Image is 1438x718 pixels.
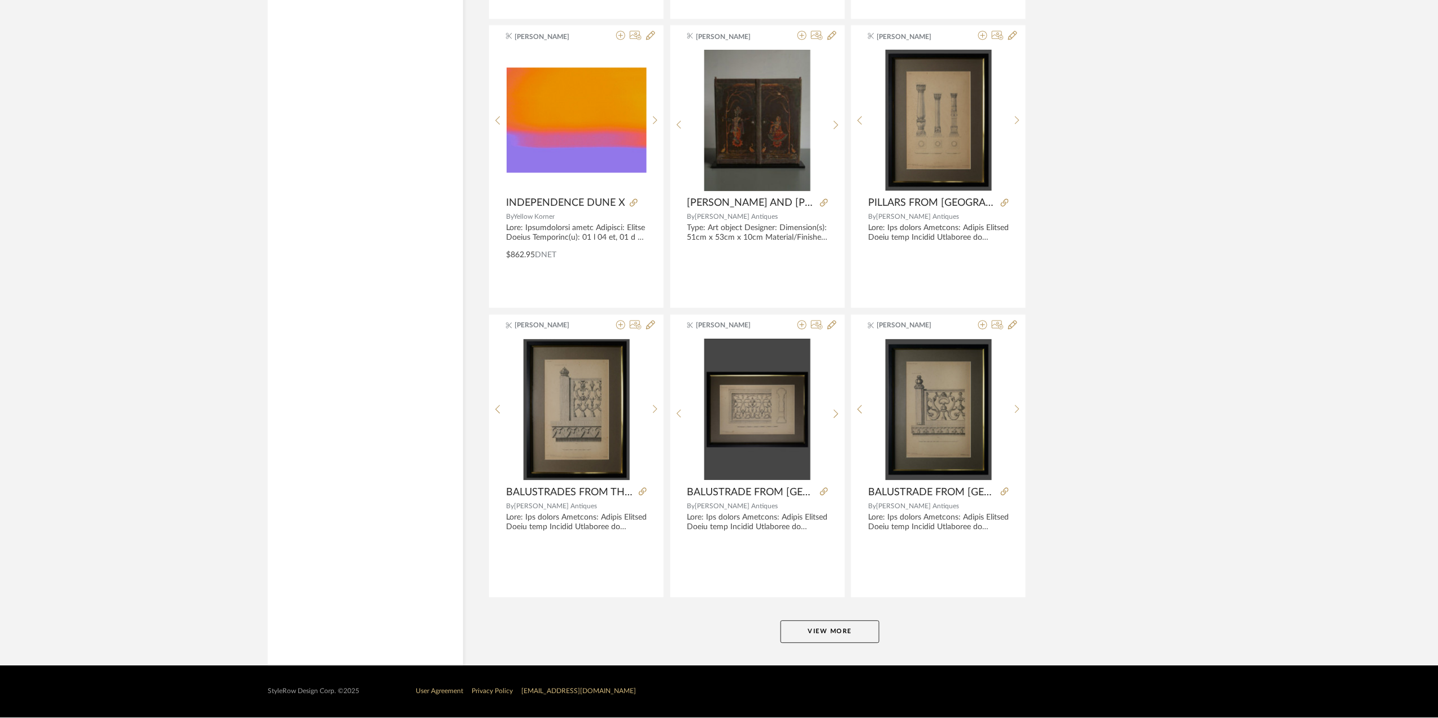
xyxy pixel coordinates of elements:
span: [PERSON_NAME] [696,32,767,42]
span: Yellow Korner [513,214,555,220]
span: DNET [535,252,556,259]
span: [PERSON_NAME] [515,321,586,331]
div: Lore: Ipsumdolorsi ametc Adipisci: Elitse Doeius Temporinc(u): 01 l 04 et, 01 d 29 ma, 95 a 40 en... [506,224,647,243]
img: BALUSTRADE FROM AGRA PA-00427 [886,339,992,481]
span: [PERSON_NAME] Antiques [514,503,597,510]
span: By [868,503,876,510]
div: Lore: Ips dolors Ametcons: Adipis Elitsed Doeiu temp Incidid Utlaboree do Magnaaliquaen Adminim V... [868,224,1009,243]
img: INDEPENDENCE DUNE X [507,68,647,173]
button: View More [781,621,879,643]
div: 0 [687,339,827,481]
span: $862.95 [506,252,535,259]
span: [PERSON_NAME] Antiques [876,503,959,510]
div: Lore: Ips dolors Ametcons: Adipis Elitsed Doeiu temp Incidid Utlaboree do Magnaaliquaen Adminim V... [868,513,1009,533]
div: Type: Art object Designer: Dimension(s): 51cm x 53cm x 10cm Material/Finishes: Polychromed wood I... [687,224,828,243]
span: BALUSTRADE FROM [GEOGRAPHIC_DATA] [GEOGRAPHIC_DATA]-00429 [687,487,816,499]
img: BALUSTRADE FROM DELHI PA-00429 [704,339,810,481]
img: BALUSTRADES FROM THE MOTI MASJID PA-00428 [524,339,630,481]
div: StyleRow Design Corp. ©2025 [268,687,359,696]
span: By [687,214,695,220]
span: [PERSON_NAME] [515,32,586,42]
div: Lore: Ips dolors Ametcons: Adipis Elitsed Doeiu temp Incidid Utlaboree do Magnaaliquaen Adminim V... [506,513,647,533]
span: PILLARS FROM [GEOGRAPHIC_DATA] AND [PERSON_NAME] BUN PA-00425 [868,197,996,210]
span: [PERSON_NAME] AND [PERSON_NAME] PA 00549 [687,197,816,210]
a: [EMAIL_ADDRESS][DOMAIN_NAME] [521,688,636,695]
span: [PERSON_NAME] Antiques [695,214,778,220]
img: PILLARS FROM AGRA AND BINDRA BUN PA-00425 [886,50,992,191]
span: By [868,214,876,220]
span: [PERSON_NAME] [877,32,948,42]
span: BALUSTRADES FROM THE MOTI [DEMOGRAPHIC_DATA][GEOGRAPHIC_DATA]-00428 [506,487,634,499]
span: [PERSON_NAME] Antiques [695,503,778,510]
span: By [506,503,514,510]
a: User Agreement [416,688,463,695]
div: 0 [687,50,827,191]
span: By [687,503,695,510]
span: [PERSON_NAME] [696,321,767,331]
div: Lore: Ips dolors Ametcons: Adipis Elitsed Doeiu temp Incidid Utlaboree do Magnaaliquaen Adminim V... [687,513,828,533]
span: [PERSON_NAME] Antiques [876,214,959,220]
span: By [506,214,513,220]
span: [PERSON_NAME] [877,321,948,331]
span: BALUSTRADE FROM [GEOGRAPHIC_DATA] PA-00427 [868,487,996,499]
a: Privacy Policy [472,688,513,695]
img: RADHA AND KRISHNA SHUTTERS PA 00549 [704,50,810,191]
span: INDEPENDENCE DUNE X [506,197,625,210]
